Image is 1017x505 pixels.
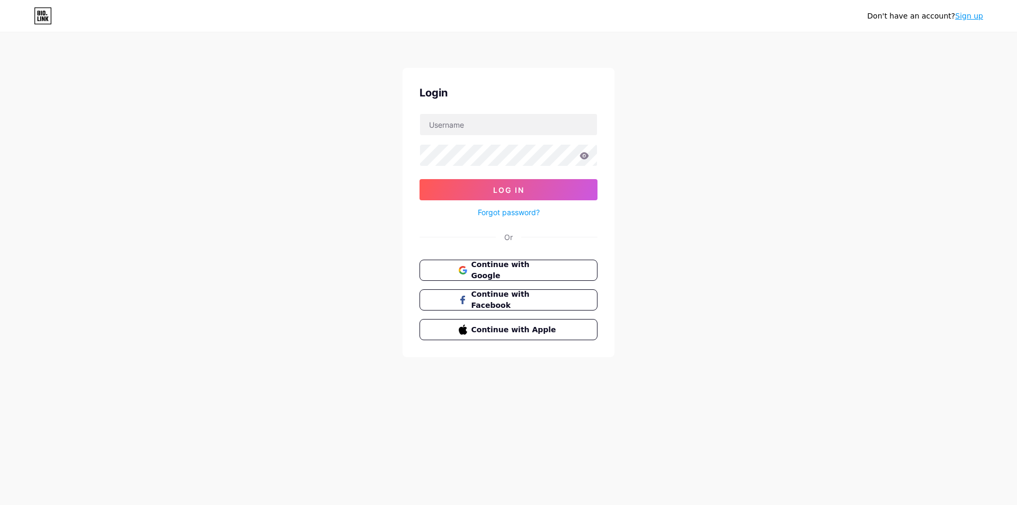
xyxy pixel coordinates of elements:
[504,232,513,243] div: Or
[420,179,597,200] button: Log In
[420,289,597,311] button: Continue with Facebook
[471,259,559,281] span: Continue with Google
[493,185,524,194] span: Log In
[955,12,983,20] a: Sign up
[420,114,597,135] input: Username
[420,85,597,101] div: Login
[867,11,983,22] div: Don't have an account?
[471,289,559,311] span: Continue with Facebook
[471,324,559,335] span: Continue with Apple
[478,207,540,218] a: Forgot password?
[420,260,597,281] button: Continue with Google
[420,319,597,340] button: Continue with Apple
